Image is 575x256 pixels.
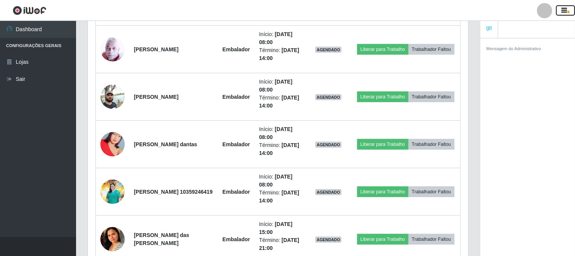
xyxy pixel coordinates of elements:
button: Trabalhador Faltou [408,234,454,245]
button: Trabalhador Faltou [408,139,454,150]
strong: [PERSON_NAME] 10359246419 [134,189,213,195]
button: Trabalhador Faltou [408,44,454,55]
strong: [PERSON_NAME] das [PERSON_NAME] [134,232,189,246]
li: Início: [259,30,301,46]
li: Término: [259,46,301,62]
span: AGENDADO [315,237,342,243]
button: Liberar para Trabalho [357,234,408,245]
small: Mensagem do Administrativo [486,46,541,51]
time: [DATE] 08:00 [259,79,292,93]
strong: Embalador [222,94,250,100]
li: Início: [259,125,301,141]
li: Término: [259,94,301,110]
span: AGENDADO [315,94,342,100]
span: AGENDADO [315,47,342,53]
time: [DATE] 08:00 [259,174,292,188]
img: 1702413262661.jpeg [100,37,125,62]
strong: [PERSON_NAME] [134,94,178,100]
time: [DATE] 08:00 [259,31,292,45]
time: [DATE] 08:00 [259,126,292,140]
strong: Embalador [222,46,250,52]
img: 1702417487415.jpeg [100,81,125,113]
li: Término: [259,189,301,205]
strong: Embalador [222,141,250,147]
img: 1751326727472.jpeg [100,180,125,204]
li: Término: [259,236,301,252]
strong: Embalador [222,189,250,195]
button: Liberar para Trabalho [357,44,408,55]
li: Início: [259,173,301,189]
li: Início: [259,220,301,236]
strong: [PERSON_NAME] [134,46,178,52]
img: 1718807119279.jpeg [100,123,125,166]
strong: [PERSON_NAME] dantas [134,141,197,147]
button: Trabalhador Faltou [408,186,454,197]
span: AGENDADO [315,142,342,148]
li: Término: [259,141,301,157]
strong: Embalador [222,236,250,242]
img: CoreUI Logo [13,6,46,15]
button: Trabalhador Faltou [408,92,454,102]
button: Liberar para Trabalho [357,186,408,197]
li: Início: [259,78,301,94]
time: [DATE] 15:00 [259,221,292,235]
button: Liberar para Trabalho [357,92,408,102]
button: Liberar para Trabalho [357,139,408,150]
span: AGENDADO [315,189,342,195]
